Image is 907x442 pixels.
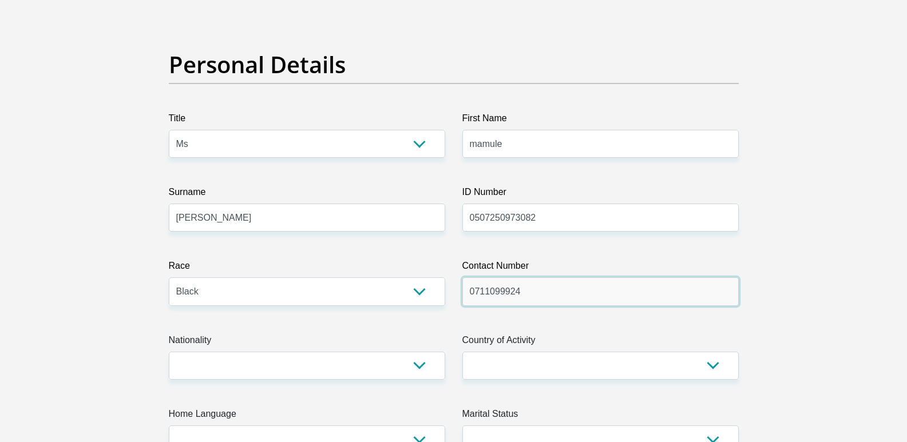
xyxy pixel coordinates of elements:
label: Nationality [169,333,445,352]
label: Title [169,112,445,130]
input: Surname [169,204,445,232]
label: Race [169,259,445,277]
label: First Name [462,112,739,130]
input: ID Number [462,204,739,232]
label: Home Language [169,407,445,425]
input: Contact Number [462,277,739,305]
label: Contact Number [462,259,739,277]
label: Country of Activity [462,333,739,352]
input: First Name [462,130,739,158]
h2: Personal Details [169,51,739,78]
label: Surname [169,185,445,204]
label: ID Number [462,185,739,204]
label: Marital Status [462,407,739,425]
